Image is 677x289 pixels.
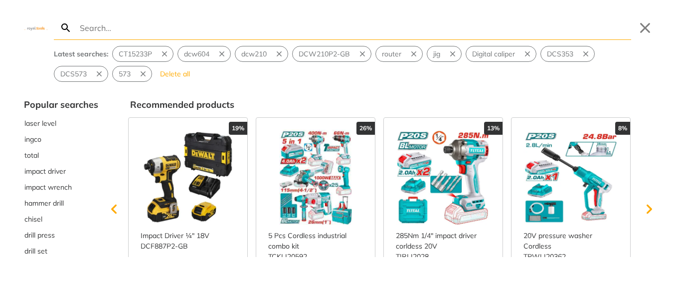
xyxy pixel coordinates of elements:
[235,46,288,62] div: Suggestion: dcw210
[24,198,64,209] span: hammer drill
[409,49,418,58] svg: Remove suggestion: router
[448,49,457,58] svg: Remove suggestion: jig
[24,246,47,257] span: drill set
[356,122,375,135] div: 26%
[382,49,401,59] span: router
[466,46,536,62] div: Suggestion: Digital caliper
[24,163,98,179] div: Suggestion: impact driver
[158,46,173,61] button: Remove suggestion: CT15233P
[24,163,98,179] button: Select suggestion: impact driver
[24,227,98,243] div: Suggestion: drill press
[24,230,55,241] span: drill press
[217,49,226,58] svg: Remove suggestion: dcw604
[93,66,108,81] button: Remove suggestion: DCS573
[427,46,462,62] div: Suggestion: jig
[113,66,137,81] button: Select suggestion: 573
[376,46,407,61] button: Select suggestion: router
[273,46,288,61] button: Remove suggestion: dcw210
[299,49,350,59] span: DCW210P2-GB
[407,46,422,61] button: Remove suggestion: router
[540,46,595,62] div: Suggestion: DCS353
[356,46,371,61] button: Remove suggestion: DCW210P2-GB
[177,46,231,62] div: Suggestion: dcw604
[615,122,630,135] div: 8%
[427,46,446,61] button: Select suggestion: jig
[24,195,98,211] div: Suggestion: hammer drill
[60,22,72,34] svg: Search
[24,211,98,227] div: Suggestion: chisel
[235,46,273,61] button: Select suggestion: dcw210
[24,243,98,259] div: Suggestion: drill set
[241,49,267,59] span: dcw210
[113,46,158,61] button: Select suggestion: CT15233P
[639,199,659,219] svg: Scroll right
[24,98,98,111] div: Popular searches
[24,118,56,129] span: laser level
[119,49,152,59] span: CT15233P
[24,147,98,163] div: Suggestion: total
[156,66,194,82] button: Delete all
[24,134,41,145] span: ingco
[24,115,98,131] div: Suggestion: laser level
[139,69,148,78] svg: Remove suggestion: 573
[24,147,98,163] button: Select suggestion: total
[60,69,87,79] span: DCS573
[215,46,230,61] button: Remove suggestion: dcw604
[95,69,104,78] svg: Remove suggestion: DCS573
[293,46,356,61] button: Select suggestion: DCW210P2-GB
[24,179,98,195] div: Suggestion: impact wrench
[104,199,124,219] svg: Scroll left
[275,49,284,58] svg: Remove suggestion: dcw210
[24,211,98,227] button: Select suggestion: chisel
[54,66,93,81] button: Select suggestion: DCS573
[484,122,503,135] div: 13%
[112,66,152,82] div: Suggestion: 573
[178,46,215,61] button: Select suggestion: dcw604
[24,214,42,225] span: chisel
[523,49,532,58] svg: Remove suggestion: Digital caliper
[547,49,573,59] span: DCS353
[24,131,98,147] div: Suggestion: ingco
[433,49,440,59] span: jig
[112,46,173,62] div: Suggestion: CT15233P
[24,166,66,177] span: impact driver
[446,46,461,61] button: Remove suggestion: jig
[78,16,631,39] input: Search…
[472,49,515,59] span: Digital caliper
[54,49,108,59] div: Latest searches:
[160,49,169,58] svg: Remove suggestion: CT15233P
[119,69,131,79] span: 573
[375,46,423,62] div: Suggestion: router
[24,227,98,243] button: Select suggestion: drill press
[24,150,39,161] span: total
[521,46,536,61] button: Remove suggestion: Digital caliper
[541,46,579,61] button: Select suggestion: DCS353
[24,195,98,211] button: Select suggestion: hammer drill
[24,243,98,259] button: Select suggestion: drill set
[54,66,108,82] div: Suggestion: DCS573
[24,131,98,147] button: Select suggestion: ingco
[466,46,521,61] button: Select suggestion: Digital caliper
[581,49,590,58] svg: Remove suggestion: DCS353
[137,66,152,81] button: Remove suggestion: 573
[637,20,653,36] button: Close
[184,49,209,59] span: dcw604
[24,179,98,195] button: Select suggestion: impact wrench
[24,182,72,193] span: impact wrench
[292,46,371,62] div: Suggestion: DCW210P2-GB
[130,98,653,111] div: Recommended products
[24,115,98,131] button: Select suggestion: laser level
[24,25,48,30] img: Close
[358,49,367,58] svg: Remove suggestion: DCW210P2-GB
[229,122,247,135] div: 19%
[579,46,594,61] button: Remove suggestion: DCS353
